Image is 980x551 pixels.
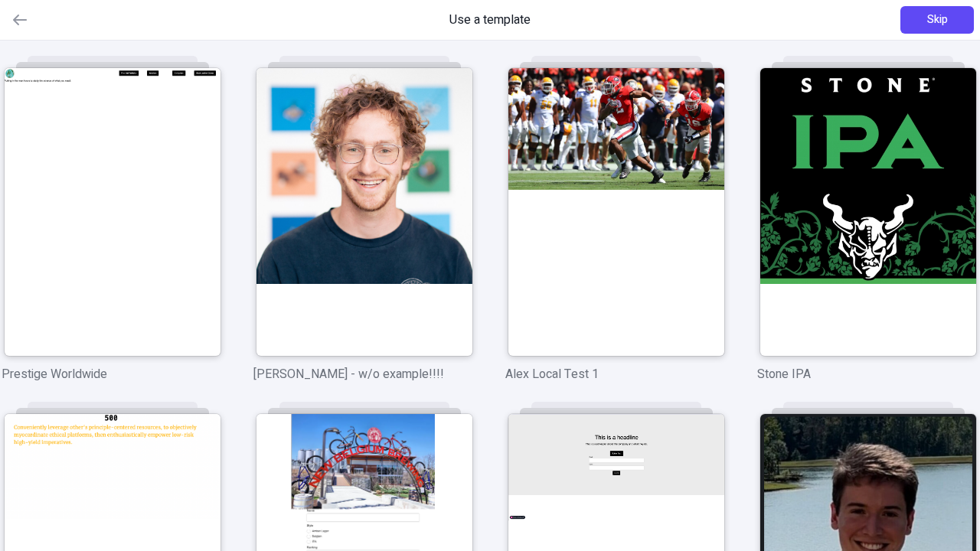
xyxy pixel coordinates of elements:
p: Prestige Worldwide [2,365,223,383]
span: Skip [927,11,948,28]
button: Skip [900,6,974,34]
p: Alex Local Test 1 [505,365,727,383]
p: [PERSON_NAME] - w/o example!!!! [253,365,475,383]
p: Stone IPA [757,365,978,383]
span: Use a template [449,11,531,29]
